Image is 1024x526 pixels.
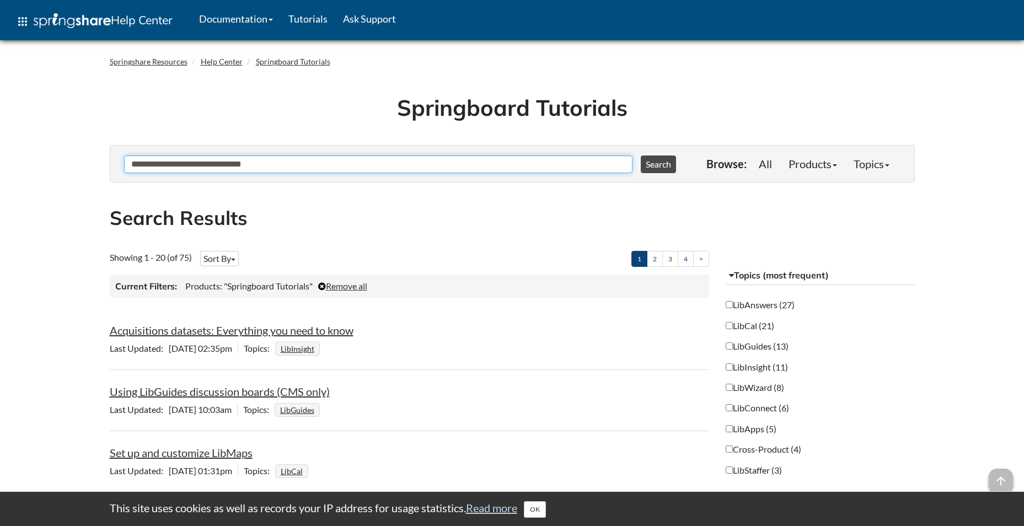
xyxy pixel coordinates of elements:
input: LibConnect (6) [726,404,733,411]
div: This site uses cookies as well as records your IP address for usage statistics. [99,500,926,518]
input: LibApps (5) [726,425,733,432]
label: LibAnswers (27) [726,299,795,311]
label: LibInsight (11) [726,361,788,373]
a: Remove all [318,281,367,291]
a: All [750,153,780,175]
span: arrow_upward [989,469,1013,493]
ul: Topics [275,465,311,476]
a: 3 [662,251,678,267]
label: LibGuides (13) [726,340,789,352]
h2: Search Results [110,205,915,232]
input: LibCal (21) [726,322,733,329]
ul: Pagination of search results [631,251,709,267]
label: Cross-Product (4) [726,443,801,455]
a: apps Help Center [8,5,180,38]
a: LibCal [279,463,304,479]
span: [DATE] 02:35pm [110,343,238,353]
a: LibGuides [278,402,316,418]
input: LibInsight (11) [726,363,733,371]
button: Close [524,501,546,518]
span: Topics [244,343,275,353]
label: LibCal (21) [726,320,774,332]
a: Documentation [191,5,281,33]
span: [DATE] 10:03am [110,404,237,415]
input: LibWizard (8) [726,384,733,391]
input: LibGuides (13) [726,342,733,350]
p: Browse: [706,156,747,171]
a: 4 [678,251,694,267]
a: Springshare Resources [110,57,187,66]
span: Help Center [111,13,173,27]
a: Ask Support [335,5,404,33]
a: Tutorials [281,5,335,33]
a: Springboard Tutorials [256,57,330,66]
a: Read more [466,501,517,514]
a: Topics [845,153,898,175]
ul: Topics [275,343,323,353]
button: Search [641,155,676,173]
a: Help Center [201,57,243,66]
a: > [693,251,709,267]
button: Sort By [200,251,239,266]
ul: Topics [275,404,323,415]
label: LibWizard (8) [726,382,784,394]
a: 2 [647,251,663,267]
label: LibConnect (6) [726,402,789,414]
span: "Springboard Tutorials" [224,281,313,291]
button: Topics (most frequent) [726,266,915,286]
h3: Current Filters [115,280,177,292]
span: Last Updated [110,465,169,476]
span: Topics [244,465,275,476]
span: Products: [185,281,222,291]
a: Products [780,153,845,175]
label: LibApps (5) [726,423,776,435]
a: 1 [631,251,647,267]
a: Set up and customize LibMaps [110,446,253,459]
h1: Springboard Tutorials [118,92,907,123]
span: [DATE] 01:31pm [110,465,238,476]
a: arrow_upward [989,470,1013,483]
span: Last Updated [110,343,169,353]
span: Last Updated [110,404,169,415]
a: LibInsight [279,341,316,357]
label: LibStaffer (3) [726,464,782,476]
input: Cross-Product (4) [726,446,733,453]
img: Springshare [34,13,111,28]
span: Topics [243,404,275,415]
span: Showing 1 - 20 (of 75) [110,252,192,262]
input: LibStaffer (3) [726,466,733,474]
a: Acquisitions datasets: Everything you need to know [110,324,353,337]
span: apps [16,15,29,28]
input: LibAnswers (27) [726,301,733,308]
a: Using LibGuides discussion boards (CMS only) [110,385,330,398]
